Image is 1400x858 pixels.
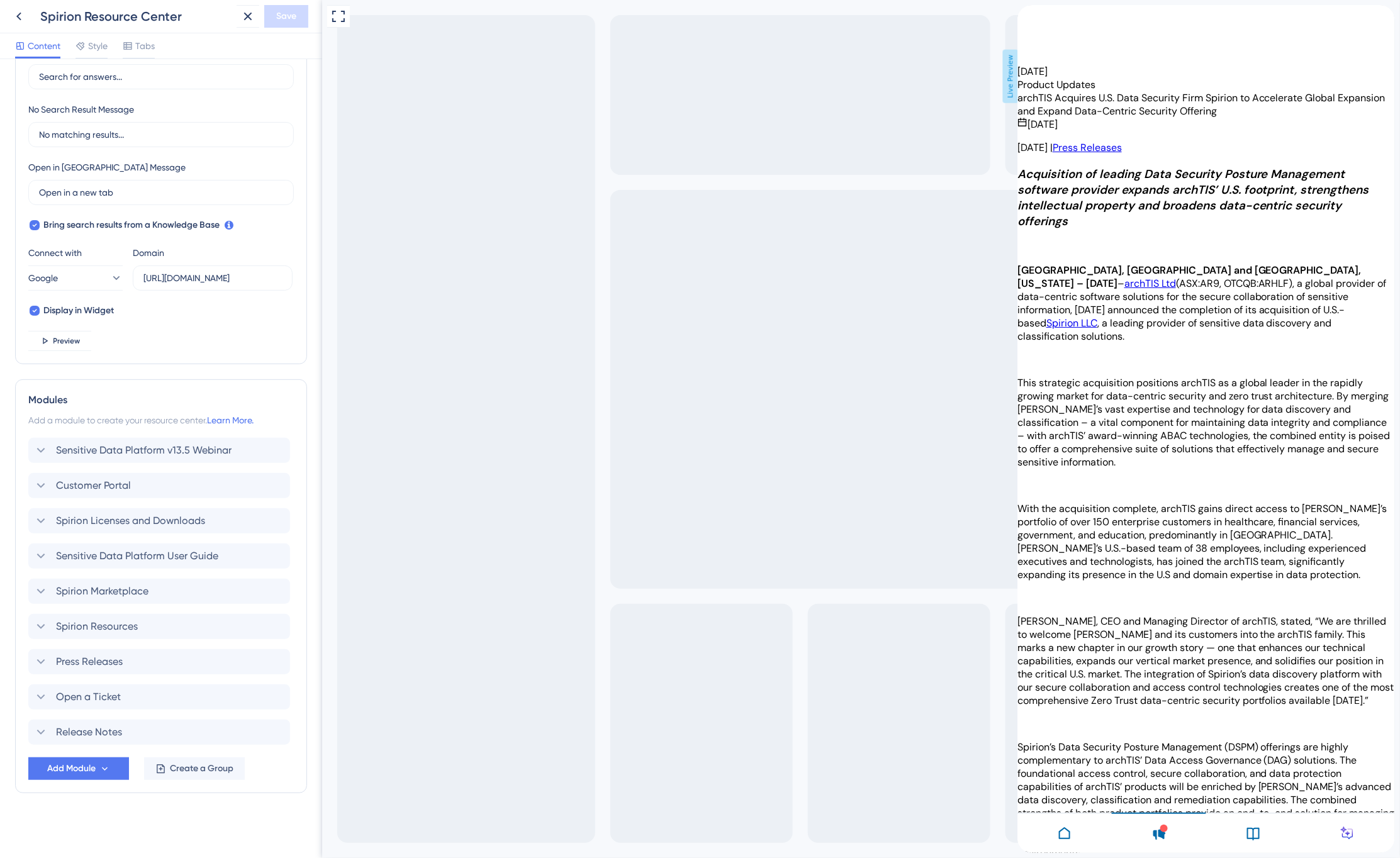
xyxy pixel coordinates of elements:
[28,508,294,533] div: Spirion Licenses and Downloads
[42,8,52,12] div: 3
[207,415,254,425] a: Learn More.
[28,438,294,463] div: Sensitive Data Platform v13.5 Webinar
[56,549,218,564] span: Sensitive Data Platform User Guide
[681,50,697,103] span: Live Preview
[133,245,164,260] div: Domain
[56,443,232,458] span: Sensitive Data Platform v13.5 Webinar
[56,619,138,634] span: Spirion Resources
[88,38,108,53] span: Style
[53,336,81,346] span: Preview
[143,271,282,285] input: help.userguiding.com
[28,579,294,604] div: Spirion Marketplace
[144,757,245,780] button: Create a Group
[28,684,294,710] div: Open a Ticket
[56,654,123,669] span: Press Releases
[276,9,296,24] span: Save
[135,38,155,53] span: Tabs
[28,245,123,260] div: Connect with
[28,720,294,745] div: Release Notes
[39,186,283,199] input: Open in a new tab
[29,311,80,325] a: Spirion LLC
[28,331,91,351] button: Preview
[56,478,131,493] span: Customer Portal
[100,272,107,285] span: –
[28,270,58,286] span: Google
[40,8,232,25] div: Spirion Resource Center
[56,725,122,740] span: Release Notes
[28,160,186,175] div: Open in [GEOGRAPHIC_DATA] Message
[107,272,159,285] a: archTIS Ltd
[264,5,308,28] button: Save
[28,649,294,674] div: Press Releases
[28,38,60,53] span: Content
[43,218,220,233] span: Bring search results from a Knowledge Base
[39,128,283,142] input: No matching results...
[170,761,233,776] span: Create a Group
[28,614,294,639] div: Spirion Resources
[56,513,205,528] span: Spirion Licenses and Downloads
[28,757,129,780] button: Add Module
[10,113,40,126] span: [DATE]
[56,584,148,599] span: Spirion Marketplace
[28,265,123,291] button: Google
[43,303,114,318] span: Display in Widget
[28,393,294,408] div: Modules
[28,473,294,498] div: Customer Portal
[28,102,134,117] div: No Search Result Message
[35,136,104,149] a: Press Releases
[28,415,207,425] span: Add a module to create your resource center.
[56,689,121,705] span: Open a Ticket
[47,761,96,776] span: Add Module
[39,70,283,84] input: Search for answers...
[28,543,294,569] div: Sensitive Data Platform User Guide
